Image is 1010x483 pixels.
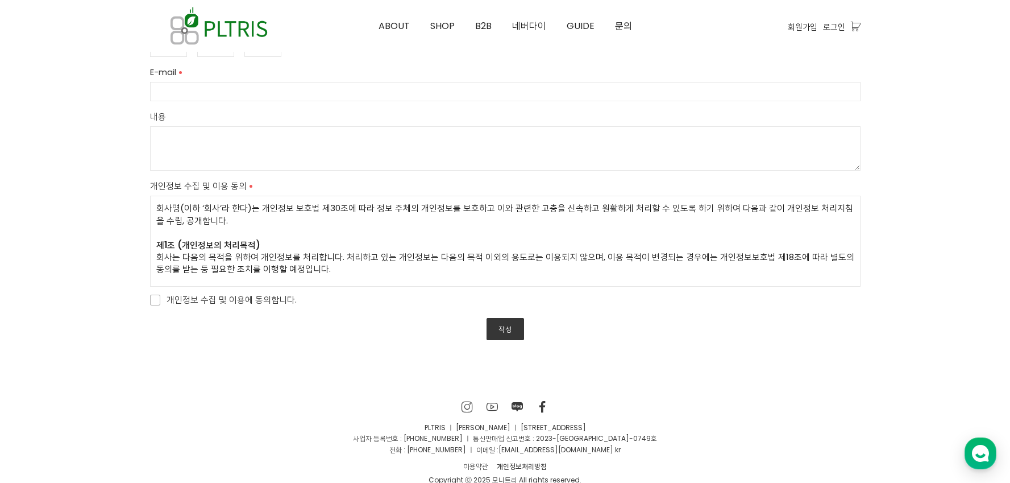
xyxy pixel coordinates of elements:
a: 작성 [487,318,524,340]
a: B2B [465,1,502,52]
a: 문의 [605,1,642,52]
a: GUIDE [556,1,605,52]
span: 네버다이 [512,19,546,32]
a: 로그인 [823,20,845,33]
label: E-mail [150,65,861,79]
span: 대화 [104,378,118,387]
span: 홈 [36,378,43,387]
div: 회사명(이하 ‘회사’라 한다)는 개인정보 보호법 제30조에 따라 정보 주체의 개인정보를 보호하고 이와 관련한 고충을 신속하고 원활하게 처리할 수 있도록 하기 위하여 다음과 같... [150,196,861,287]
a: [EMAIL_ADDRESS][DOMAIN_NAME] [498,445,613,455]
a: SHOP [420,1,465,52]
a: 이용약관 [459,460,493,473]
strong: 제1조 (개인정보의 처리목적) [156,239,260,251]
a: 개인정보처리방침 [493,460,551,473]
p: 사업자 등록번호 : [PHONE_NUMBER] ㅣ 통신판매업 신고번호 : 2023-[GEOGRAPHIC_DATA]-0749호 [150,433,861,444]
p: PLTRIS ㅣ [PERSON_NAME] ㅣ [STREET_ADDRESS] [150,422,861,433]
label: 내용 [150,110,861,123]
p: 전화 : [PHONE_NUMBER] ㅣ 이메일 : .kr [150,444,861,455]
span: 설정 [176,378,189,387]
span: 문의 [615,19,632,32]
a: 회원가입 [788,20,817,33]
span: B2B [475,19,492,32]
a: 홈 [3,361,75,389]
span: GUIDE [567,19,595,32]
label: 개인정보 수집 및 이용 동의 [150,179,861,193]
a: 대화 [75,361,147,389]
span: 개인정보 수집 및 이용에 동의합니다. [150,293,297,307]
a: 네버다이 [502,1,556,52]
a: ABOUT [368,1,420,52]
span: ABOUT [379,19,410,32]
span: SHOP [430,19,455,32]
a: 설정 [147,361,218,389]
